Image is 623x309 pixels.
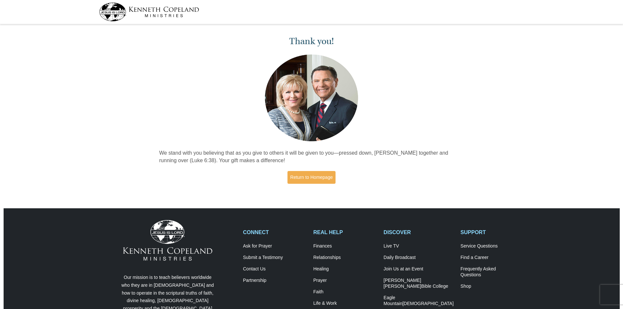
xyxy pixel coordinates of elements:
a: [PERSON_NAME] [PERSON_NAME]Bible College [384,278,454,289]
img: Kenneth Copeland Ministries [123,220,212,261]
a: Healing [313,266,377,272]
a: Return to Homepage [287,171,336,184]
a: Eagle Mountain[DEMOGRAPHIC_DATA] [384,295,454,307]
a: Contact Us [243,266,306,272]
h2: REAL HELP [313,229,377,235]
a: Submit a Testimony [243,255,306,261]
a: Live TV [384,243,454,249]
span: Bible College [421,283,448,289]
a: Partnership [243,278,306,283]
a: Service Questions [460,243,524,249]
a: Find a Career [460,255,524,261]
a: Life & Work [313,300,377,306]
a: Join Us at an Event [384,266,454,272]
a: Relationships [313,255,377,261]
a: Frequently AskedQuestions [460,266,524,278]
a: Prayer [313,278,377,283]
img: kcm-header-logo.svg [99,3,199,21]
h2: CONNECT [243,229,306,235]
h2: DISCOVER [384,229,454,235]
span: [DEMOGRAPHIC_DATA] [402,301,454,306]
h1: Thank you! [159,36,464,47]
a: Shop [460,283,524,289]
a: Daily Broadcast [384,255,454,261]
a: Faith [313,289,377,295]
a: Finances [313,243,377,249]
img: Kenneth and Gloria [263,53,360,143]
h2: SUPPORT [460,229,524,235]
a: Ask for Prayer [243,243,306,249]
p: We stand with you believing that as you give to others it will be given to you—pressed down, [PER... [159,149,464,164]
